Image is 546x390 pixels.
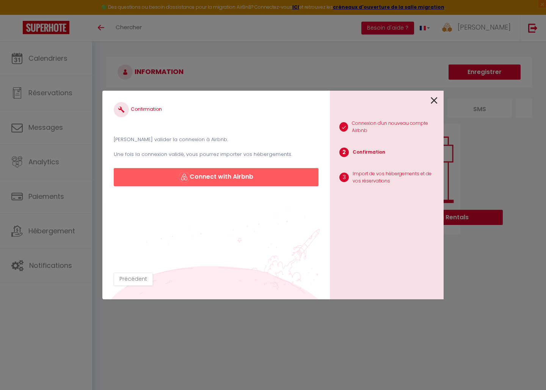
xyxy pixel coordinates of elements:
[352,120,438,134] p: Connexion d'un nouveau compte Airbnb
[114,102,318,117] h4: Confirmation
[353,170,438,185] p: Import de vos hébergements et de vos réservations
[114,168,318,186] button: Connect with Airbnb
[6,3,29,26] button: Ouvrir le widget de chat LiveChat
[114,136,318,143] p: [PERSON_NAME] valider la connexion à Airbnb.
[339,148,349,157] span: 2
[353,149,385,156] p: Confirmation
[339,173,349,182] span: 3
[114,273,153,286] button: Précédent
[114,151,318,158] p: Une fois la connexion validé, vous pourrez importer vos hébergements.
